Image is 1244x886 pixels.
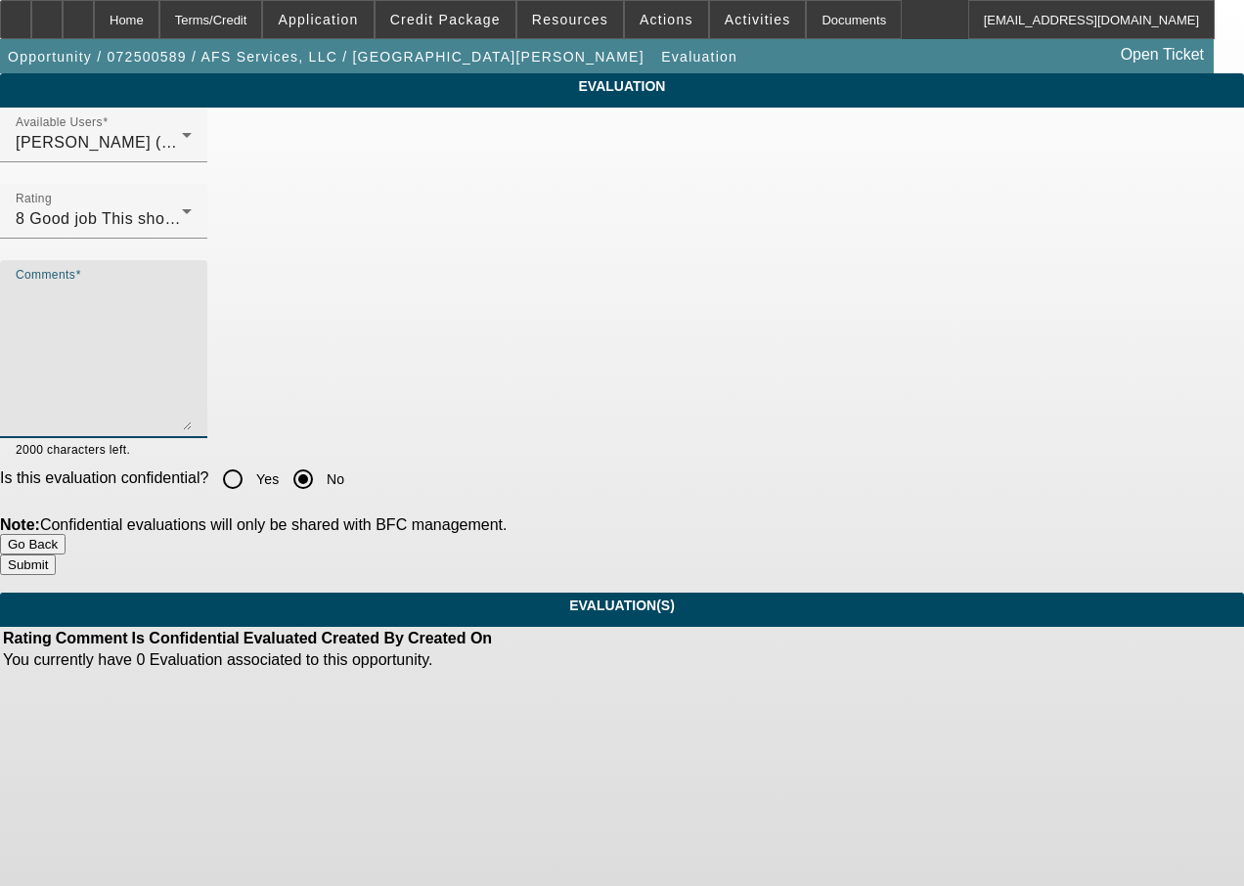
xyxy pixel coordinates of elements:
span: Credit Package [390,12,501,27]
label: Yes [252,469,280,489]
button: Resources [517,1,623,38]
a: Open Ticket [1113,38,1212,71]
button: Evaluation [656,39,742,74]
span: Evaluation [15,78,1229,94]
span: [PERSON_NAME] (Lease Admin) [16,134,263,151]
button: Actions [625,1,708,38]
label: No [323,469,344,489]
span: Application [278,12,358,27]
button: Credit Package [376,1,515,38]
th: Created On [407,629,493,648]
mat-label: Available Users [16,116,103,129]
td: You currently have 0 Evaluation associated to this opportunity. [2,650,497,670]
th: Comment [55,629,129,648]
span: Resources [532,12,608,27]
mat-hint: 2000 characters left. [16,438,130,460]
span: Opportunity / 072500589 / AFS Services, LLC / [GEOGRAPHIC_DATA][PERSON_NAME] [8,49,644,65]
span: Actions [640,12,693,27]
span: Evaluation(S) [15,598,1229,613]
button: Activities [710,1,806,38]
th: Rating [2,629,53,648]
button: Application [263,1,373,38]
span: 8 Good job This should be your default selection when an opportunity was managed to your expectat... [16,210,791,227]
span: Evaluation [661,49,737,65]
mat-label: Rating [16,193,52,205]
th: Evaluated [243,629,319,648]
span: Activities [725,12,791,27]
th: Is Confidential [131,629,241,648]
th: Created By [320,629,404,648]
mat-label: Comments [16,269,75,282]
